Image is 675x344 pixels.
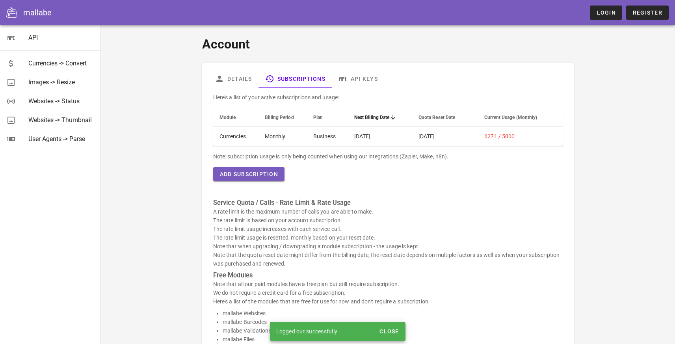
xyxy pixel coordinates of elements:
li: mallabe Files [223,335,563,344]
span: Current Usage (Monthly) [484,115,537,120]
p: A rate limit is the maximum number of calls you are able to make. The rate limit is based on your... [213,207,563,268]
div: Note: subscription usage is only being counted when using our integrations (Zapier, Make, n8n). [213,152,563,161]
th: Quota Reset Date: Not sorted. Activate to sort ascending. [412,108,478,127]
div: Websites -> Status [28,97,95,105]
span: Quota Reset Date [418,115,456,120]
a: Login [590,6,622,20]
button: Close [376,324,402,338]
td: Monthly [258,127,307,146]
span: Login [596,9,615,16]
div: Images -> Resize [28,78,95,86]
span: Next Billing Date [354,115,390,120]
span: Register [632,9,662,16]
div: Websites -> Thumbnail [28,116,95,124]
span: Billing Period [265,115,294,120]
td: [DATE] [412,127,478,146]
iframe: Tidio Chat [567,293,671,330]
div: API [28,34,95,41]
td: Currencies [213,127,258,146]
p: Note that all our paid modules have a free plan but still require subscription. We do not require... [213,280,563,306]
li: mallabe Websites [223,309,563,318]
h3: Service Quota / Calls - Rate Limit & Rate Usage [213,199,563,207]
td: Business [307,127,348,146]
li: mallabe Validations [223,326,563,335]
h3: Free Modules [213,271,563,280]
th: Billing Period [258,108,307,127]
div: Logged out successfully [270,322,376,341]
th: Module [213,108,258,127]
th: Next Billing Date: Sorted descending. Activate to remove sorting. [348,108,412,127]
div: Currencies -> Convert [28,60,95,67]
th: Plan [307,108,348,127]
a: Subscriptions [258,69,332,88]
p: Here's a list of your active subscriptions and usage: [213,93,563,102]
a: API Keys [332,69,384,88]
span: Plan [313,115,323,120]
a: Register [626,6,669,20]
h1: Account [202,35,574,54]
span: Close [379,328,399,335]
li: mallabe Barcodes [223,318,563,326]
th: Current Usage (Monthly): Not sorted. Activate to sort ascending. [478,108,563,127]
td: [DATE] [348,127,412,146]
div: User Agents -> Parse [28,135,95,143]
button: Add Subscription [213,167,285,181]
span: Add Subscription [219,171,278,177]
span: 6271 / 5000 [484,133,515,139]
div: mallabe [23,7,52,19]
span: Module [219,115,236,120]
a: Details [208,69,258,88]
